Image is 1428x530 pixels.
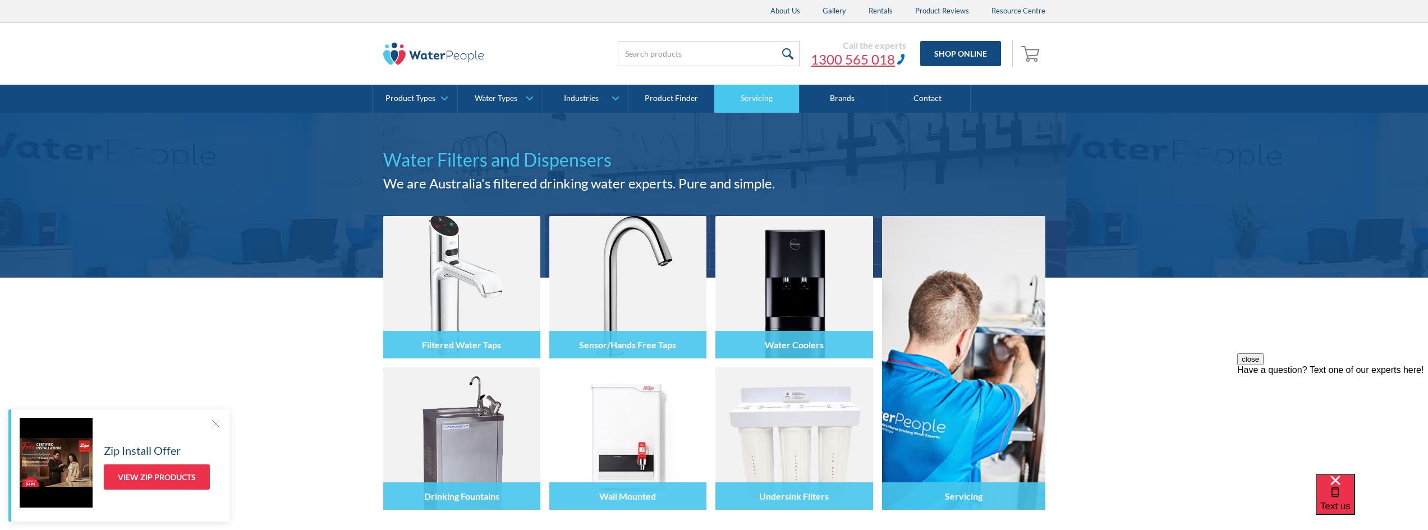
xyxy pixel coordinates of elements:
ctcspan: 1300 565 018 [811,51,895,67]
a: Water Types [458,85,543,113]
a: 1300 565 018 [811,51,906,68]
h4: Water Coolers [765,339,824,350]
a: Product Finder [629,85,714,113]
a: Servicing [714,85,800,113]
div: Call the experts [811,40,906,51]
input: Search products [618,41,800,66]
ctc: Call (03) 9885 0222 with Linkus Desktop Client [811,51,906,67]
a: Contact [885,85,971,113]
img: Sensor/Hands Free Taps [549,216,706,358]
img: Wall Mounted [549,367,706,510]
a: View Zip Products [104,464,210,490]
h4: Wall Mounted [599,491,656,501]
iframe: podium webchat widget bubble [1316,474,1428,530]
div: Water Types [475,94,517,103]
img: Water Coolers [715,216,873,358]
h5: Zip Install Offer [104,442,181,459]
img: The Water People [383,43,484,65]
a: Open empty cart [1018,40,1045,67]
img: Undersink Filters [715,367,873,510]
img: Drinking Fountains [383,367,540,510]
h4: Drinking Fountains [424,491,499,501]
h4: Undersink Filters [759,491,829,501]
a: Shop Online [920,41,1001,66]
a: Servicing [882,216,1045,510]
h4: Filtered Water Taps [422,339,501,350]
img: shopping cart [1021,44,1043,62]
div: Industries [564,94,599,103]
img: Zip Install Offer [20,418,93,508]
h4: Servicing [945,491,982,501]
img: Filtered Water Taps [383,216,540,358]
iframe: podium webchat widget prompt [1237,353,1428,488]
a: Industries [543,85,628,113]
a: Product Types [373,85,457,113]
div: Product Types [385,94,435,103]
h4: Sensor/Hands Free Taps [579,339,676,350]
a: Brands [800,85,885,113]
